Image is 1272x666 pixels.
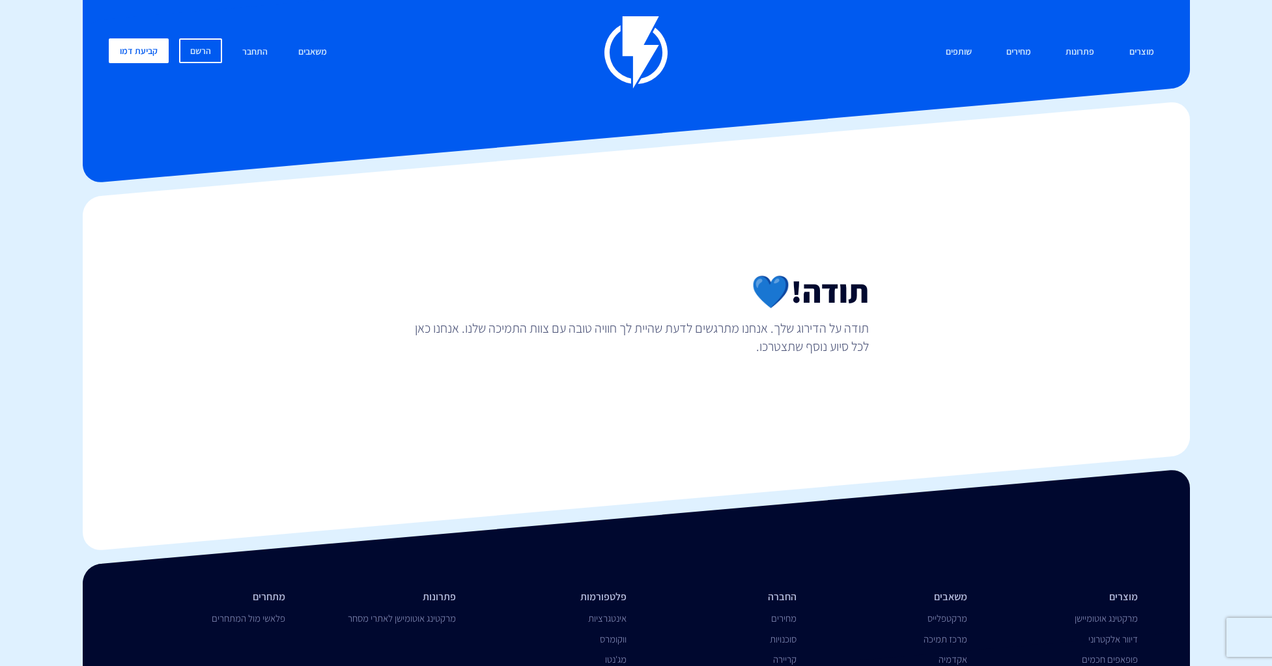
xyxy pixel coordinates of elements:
a: מוצרים [1120,38,1164,66]
a: משאבים [289,38,337,66]
a: מחירים [771,612,797,624]
li: פתרונות [305,590,456,605]
a: קריירה [773,653,797,665]
a: מג'נטו [605,653,627,665]
li: מוצרים [987,590,1138,605]
a: ווקומרס [600,633,627,645]
li: משאבים [816,590,967,605]
a: מרקטינג אוטומיישן [1075,612,1138,624]
a: סוכנויות [770,633,797,645]
h2: תודה!💙 [403,274,869,309]
a: מחירים [996,38,1041,66]
a: שותפים [936,38,982,66]
li: החברה [646,590,797,605]
p: תודה על הדירוג שלך. אנחנו מתרגשים לדעת שהיית לך חוויה טובה עם צוות התמיכה שלנו. אנחנו כאן לכל סיו... [403,319,869,355]
a: אינטגרציות [588,612,627,624]
a: דיוור אלקטרוני [1088,633,1138,645]
a: פלאשי מול המתחרים [212,612,285,624]
a: מרכז תמיכה [924,633,967,645]
a: מרקטפלייס [927,612,967,624]
a: קביעת דמו [109,38,169,63]
li: פלטפורמות [475,590,627,605]
a: מרקטינג אוטומישן לאתרי מסחר [348,612,456,624]
a: הרשם [179,38,222,63]
a: אקדמיה [939,653,967,665]
a: פתרונות [1056,38,1104,66]
a: פופאפים חכמים [1082,653,1138,665]
li: מתחרים [135,590,286,605]
a: התחבר [233,38,277,66]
